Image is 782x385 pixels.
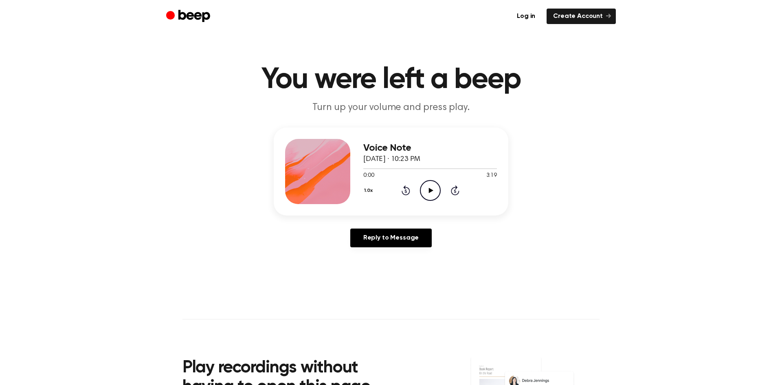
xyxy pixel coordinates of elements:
p: Turn up your volume and press play. [235,101,547,114]
h3: Voice Note [363,143,497,154]
a: Beep [166,9,212,24]
span: 0:00 [363,172,374,180]
button: 1.0x [363,184,376,198]
span: [DATE] · 10:23 PM [363,156,420,163]
a: Log in [510,9,542,24]
h1: You were left a beep [182,65,600,95]
a: Create Account [547,9,616,24]
a: Reply to Message [350,229,432,247]
span: 3:19 [486,172,497,180]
